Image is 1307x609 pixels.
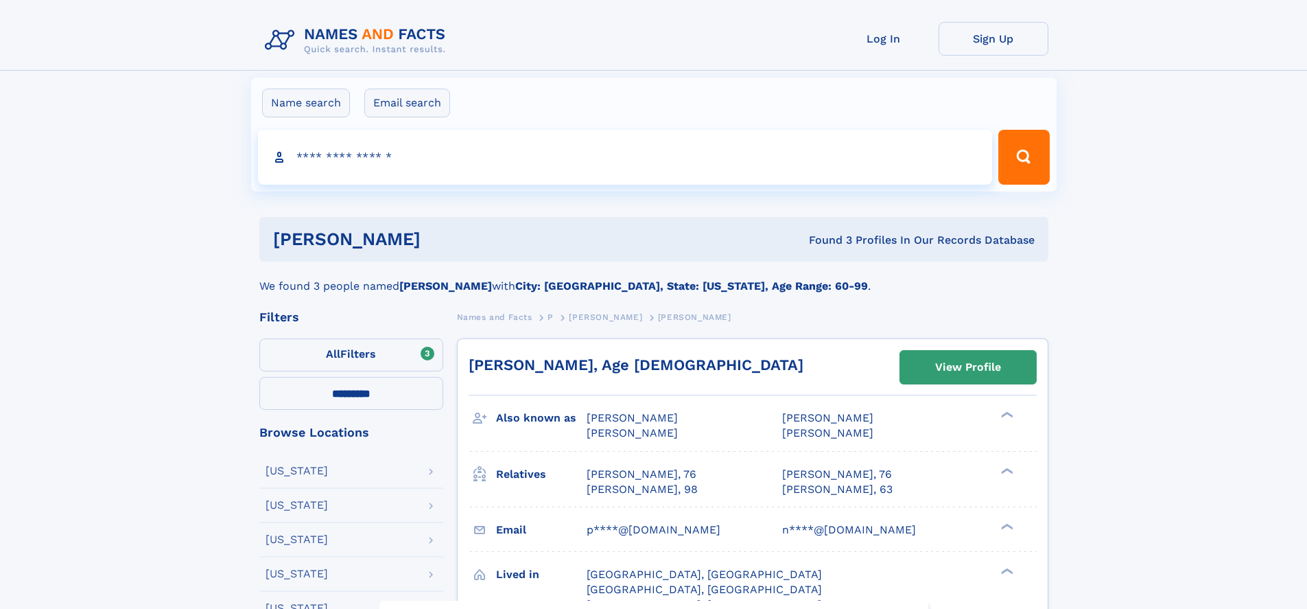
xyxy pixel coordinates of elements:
[259,338,443,371] label: Filters
[259,426,443,439] div: Browse Locations
[900,351,1036,384] a: View Profile
[587,568,822,581] span: [GEOGRAPHIC_DATA], [GEOGRAPHIC_DATA]
[587,467,696,482] a: [PERSON_NAME], 76
[782,467,892,482] a: [PERSON_NAME], 76
[939,22,1048,56] a: Sign Up
[266,466,328,476] div: [US_STATE]
[266,534,328,545] div: [US_STATE]
[496,563,587,586] h3: Lived in
[515,279,868,292] b: City: [GEOGRAPHIC_DATA], State: [US_STATE], Age Range: 60-99
[569,312,642,322] span: [PERSON_NAME]
[998,466,1014,475] div: ❯
[266,500,328,511] div: [US_STATE]
[935,352,1001,383] div: View Profile
[615,233,1035,248] div: Found 3 Profiles In Our Records Database
[998,566,1014,575] div: ❯
[587,482,698,497] a: [PERSON_NAME], 98
[587,426,678,439] span: [PERSON_NAME]
[496,463,587,486] h3: Relatives
[262,89,350,117] label: Name search
[496,406,587,430] h3: Also known as
[259,311,443,323] div: Filters
[259,262,1048,295] div: We found 3 people named with .
[782,411,873,424] span: [PERSON_NAME]
[258,130,993,185] input: search input
[399,279,492,292] b: [PERSON_NAME]
[998,130,1049,185] button: Search Button
[782,426,873,439] span: [PERSON_NAME]
[998,522,1014,531] div: ❯
[259,22,457,59] img: Logo Names and Facts
[587,411,678,424] span: [PERSON_NAME]
[998,411,1014,420] div: ❯
[266,568,328,579] div: [US_STATE]
[457,308,532,325] a: Names and Facts
[569,308,642,325] a: [PERSON_NAME]
[496,518,587,542] h3: Email
[829,22,939,56] a: Log In
[326,347,340,360] span: All
[782,482,893,497] a: [PERSON_NAME], 63
[547,312,554,322] span: P
[587,583,822,596] span: [GEOGRAPHIC_DATA], [GEOGRAPHIC_DATA]
[658,312,731,322] span: [PERSON_NAME]
[547,308,554,325] a: P
[273,231,615,248] h1: [PERSON_NAME]
[364,89,450,117] label: Email search
[469,356,803,374] a: [PERSON_NAME], Age [DEMOGRAPHIC_DATA]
